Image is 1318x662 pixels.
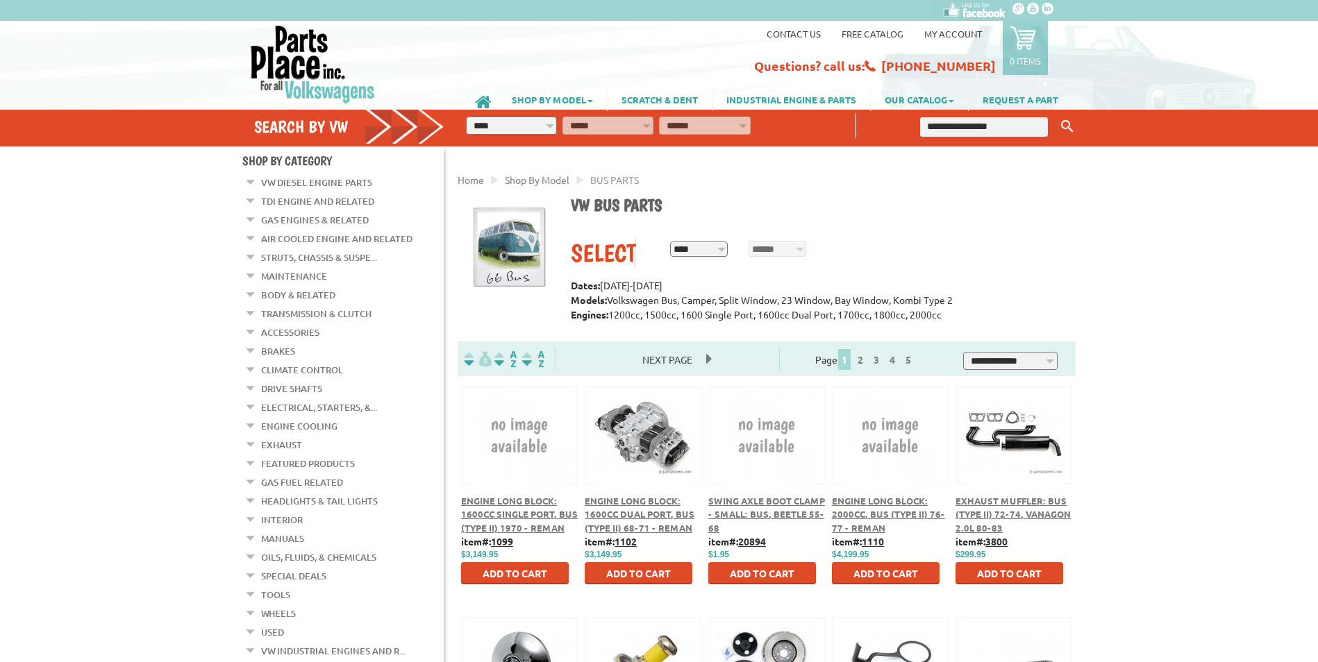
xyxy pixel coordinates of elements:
button: Add to Cart [956,562,1063,584]
a: Drive Shafts [261,380,322,398]
a: INDUSTRIAL ENGINE & PARTS [712,87,870,111]
button: Add to Cart [585,562,692,584]
b: item#: [585,535,637,548]
a: Next Page [628,353,706,366]
a: VW Industrial Engines and R... [261,642,406,660]
h4: Shop By Category [242,153,444,168]
span: $4,199.95 [832,550,869,559]
a: 2 [854,353,867,366]
button: Add to Cart [461,562,569,584]
a: Wheels [261,604,296,622]
u: 1110 [862,535,884,548]
button: Keyword Search [1057,115,1078,138]
a: TDI Engine and Related [261,192,374,210]
div: Page [779,348,952,370]
a: VW Diesel Engine Parts [261,173,372,192]
strong: Engines: [571,308,608,321]
span: BUS PARTS [590,173,639,186]
a: Headlights & Tail Lights [261,492,378,510]
a: SHOP BY MODEL [498,87,607,111]
a: REQUEST A PART [969,87,1072,111]
p: [DATE]-[DATE] Volkswagen Bus, Camper, Split Window, 23 Window, Bay Window, Kombi Type 2 1200cc, 1... [571,278,1065,322]
a: SCRATCH & DENT [608,87,712,111]
a: Contact us [767,28,821,40]
a: Engine Long Block: 2000cc, Bus (Type II) 76-77 - Reman [832,495,945,534]
a: Home [458,173,484,186]
span: Add to Cart [730,567,794,579]
a: Accessories [261,323,319,341]
a: Engine Long Block: 1600cc Single Port, Bus (Type II) 1970 - Reman [461,495,578,534]
h1: VW Bus parts [571,195,1065,217]
h4: Search by VW [254,117,444,137]
p: 0 items [1010,55,1041,67]
a: Gas Fuel Related [261,473,343,491]
img: Sort by Sales Rank [519,351,547,367]
span: Next Page [628,349,706,370]
b: item#: [708,535,766,548]
a: Interior [261,511,303,529]
strong: Models: [571,294,607,306]
a: Tools [261,586,290,604]
a: Exhaust Muffler: Bus (Type II) 72-74, Vanagon 2.0L 80-83 [956,495,1071,534]
a: Special Deals [261,567,326,585]
button: Add to Cart [708,562,816,584]
a: Electrical, Starters, &... [261,398,377,416]
b: item#: [461,535,513,548]
span: $3,149.95 [585,550,622,559]
b: item#: [956,535,1008,548]
a: Exhaust [261,436,302,454]
span: Add to Cart [483,567,547,579]
a: Free Catalog [842,28,903,40]
span: $3,149.95 [461,550,498,559]
span: Add to Cart [606,567,671,579]
img: filterpricelow.svg [464,351,492,367]
u: 3800 [985,535,1008,548]
img: Parts Place Inc! [249,24,376,104]
span: $1.95 [708,550,729,559]
a: Engine Long Block: 1600cc Dual Port, Bus (Type II) 68-71 - Reman [585,495,694,534]
a: Shop By Model [505,173,569,186]
img: Bus [468,207,550,289]
a: OUR CATALOG [871,87,968,111]
span: $299.95 [956,550,985,559]
span: 1 [838,349,851,370]
a: Maintenance [261,267,327,285]
a: 0 items [1003,21,1048,75]
a: Manuals [261,529,304,548]
u: 1102 [615,535,637,548]
u: 1099 [491,535,513,548]
a: Oils, Fluids, & Chemicals [261,548,376,566]
a: Swing Axle Boot Clamp - Small: Bus, Beetle 55-68 [708,495,825,534]
a: Air Cooled Engine and Related [261,230,412,248]
a: Brakes [261,342,295,360]
span: Add to Cart [853,567,918,579]
div: Select [571,238,635,268]
a: Engine Cooling [261,417,337,435]
a: Gas Engines & Related [261,211,369,229]
b: item#: [832,535,884,548]
img: Sort by Headline [492,351,519,367]
a: 5 [902,353,915,366]
a: Body & Related [261,286,335,304]
a: Climate Control [261,361,343,379]
a: Struts, Chassis & Suspe... [261,248,377,266]
strong: Dates: [571,279,600,291]
a: 4 [886,353,899,366]
button: Add to Cart [832,562,940,584]
a: Transmission & Clutch [261,305,372,323]
a: Used [261,623,284,641]
a: 3 [870,353,883,366]
u: 20894 [738,535,766,548]
a: Featured Products [261,455,355,473]
span: Add to Cart [977,567,1042,579]
a: My Account [924,28,982,40]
